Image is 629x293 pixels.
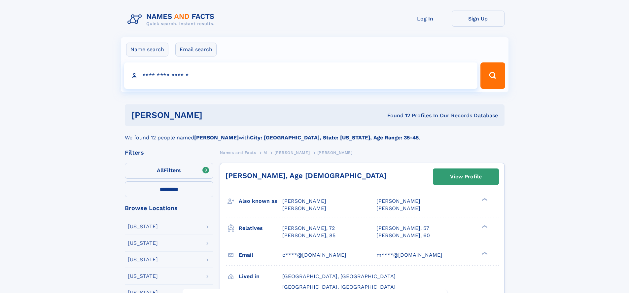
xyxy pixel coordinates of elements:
[450,169,482,184] div: View Profile
[480,198,488,202] div: ❯
[124,62,478,89] input: search input
[452,11,505,27] a: Sign Up
[220,148,256,157] a: Names and Facts
[250,134,419,141] b: City: [GEOGRAPHIC_DATA], State: [US_STATE], Age Range: 35-45
[282,205,326,211] span: [PERSON_NAME]
[125,163,213,179] label: Filters
[274,150,310,155] span: [PERSON_NAME]
[128,224,158,229] div: [US_STATE]
[128,257,158,262] div: [US_STATE]
[131,111,295,119] h1: [PERSON_NAME]
[376,225,429,232] a: [PERSON_NAME], 57
[226,171,387,180] a: [PERSON_NAME], Age [DEMOGRAPHIC_DATA]
[125,150,213,156] div: Filters
[239,196,282,207] h3: Also known as
[239,271,282,282] h3: Lived in
[480,224,488,229] div: ❯
[376,198,420,204] span: [PERSON_NAME]
[433,169,499,185] a: View Profile
[157,167,164,173] span: All
[376,232,430,239] a: [PERSON_NAME], 60
[282,284,396,290] span: [GEOGRAPHIC_DATA], [GEOGRAPHIC_DATA]
[295,112,498,119] div: Found 12 Profiles In Our Records Database
[263,148,267,157] a: M
[239,223,282,234] h3: Relatives
[126,43,168,56] label: Name search
[128,274,158,279] div: [US_STATE]
[125,126,505,142] div: We found 12 people named with .
[263,150,267,155] span: M
[376,205,420,211] span: [PERSON_NAME]
[125,11,220,28] img: Logo Names and Facts
[282,273,396,279] span: [GEOGRAPHIC_DATA], [GEOGRAPHIC_DATA]
[125,205,213,211] div: Browse Locations
[274,148,310,157] a: [PERSON_NAME]
[317,150,353,155] span: [PERSON_NAME]
[399,11,452,27] a: Log In
[480,62,505,89] button: Search Button
[282,225,335,232] a: [PERSON_NAME], 72
[480,251,488,255] div: ❯
[239,249,282,261] h3: Email
[175,43,217,56] label: Email search
[282,198,326,204] span: [PERSON_NAME]
[128,240,158,246] div: [US_STATE]
[194,134,239,141] b: [PERSON_NAME]
[282,232,335,239] a: [PERSON_NAME], 85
